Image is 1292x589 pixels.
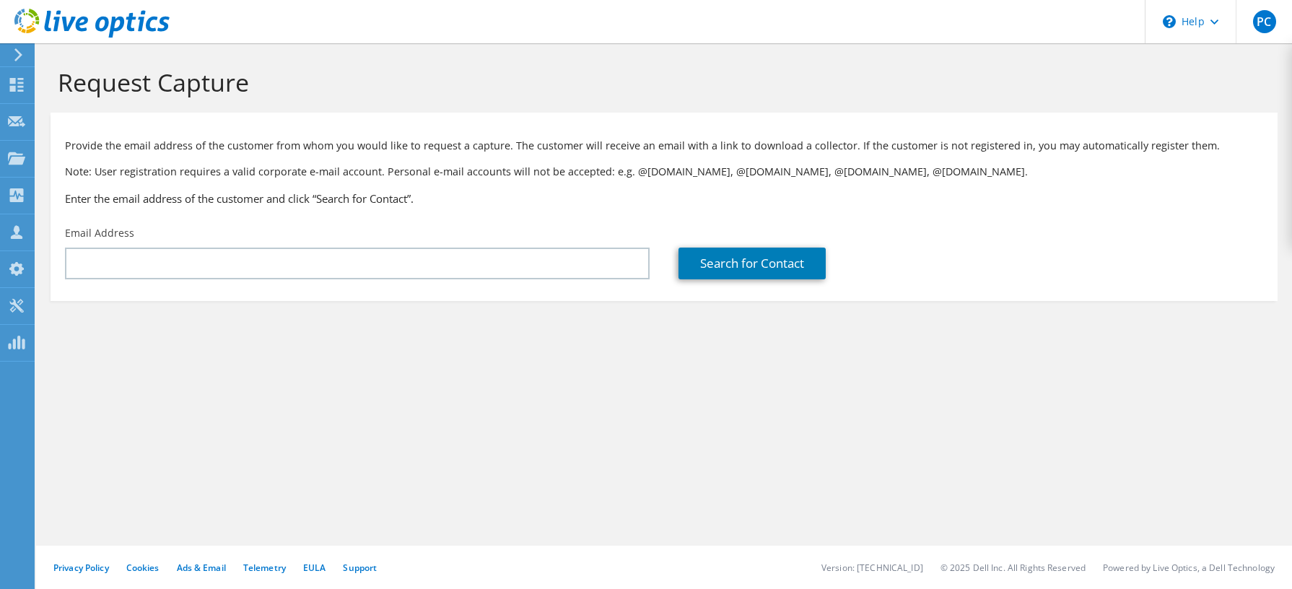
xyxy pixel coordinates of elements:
svg: \n [1163,15,1176,28]
span: PC [1253,10,1276,33]
a: Support [343,562,377,574]
a: Ads & Email [177,562,226,574]
label: Email Address [65,226,134,240]
li: Version: [TECHNICAL_ID] [821,562,923,574]
a: Privacy Policy [53,562,109,574]
a: Cookies [126,562,160,574]
li: © 2025 Dell Inc. All Rights Reserved [940,562,1086,574]
a: Telemetry [243,562,286,574]
p: Note: User registration requires a valid corporate e-mail account. Personal e-mail accounts will ... [65,164,1263,180]
h3: Enter the email address of the customer and click “Search for Contact”. [65,191,1263,206]
p: Provide the email address of the customer from whom you would like to request a capture. The cust... [65,138,1263,154]
a: Search for Contact [678,248,826,279]
li: Powered by Live Optics, a Dell Technology [1103,562,1275,574]
h1: Request Capture [58,67,1263,97]
a: EULA [303,562,326,574]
